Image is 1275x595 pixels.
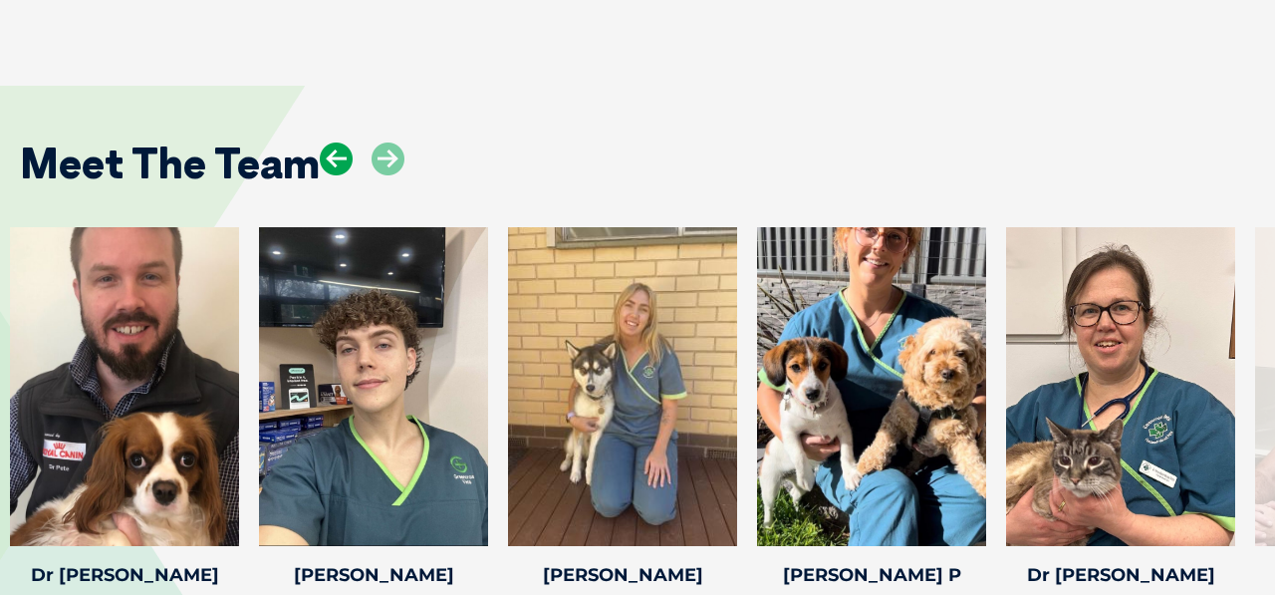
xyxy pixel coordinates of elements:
h4: Dr [PERSON_NAME] [10,566,239,584]
h4: Dr [PERSON_NAME] [1006,566,1235,584]
h4: [PERSON_NAME] P [757,566,986,584]
h4: [PERSON_NAME] [259,566,488,584]
h2: Meet The Team [20,143,320,184]
h4: [PERSON_NAME] [508,566,737,584]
